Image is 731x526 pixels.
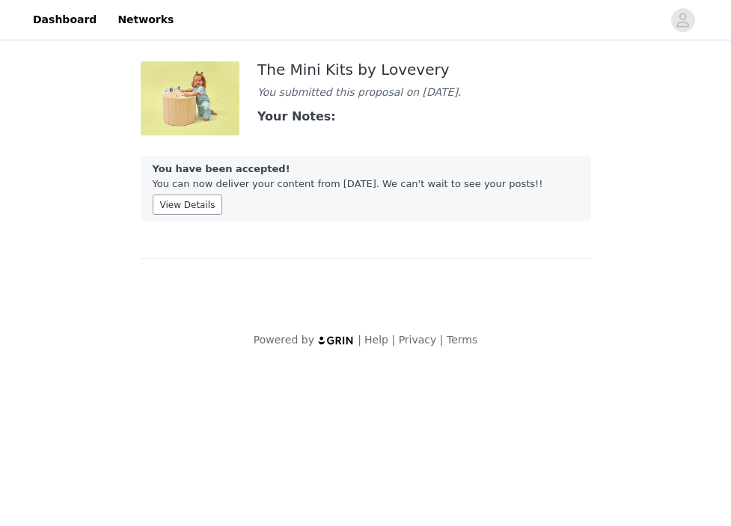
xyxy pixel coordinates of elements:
[257,109,336,123] strong: Your Notes:
[257,85,474,100] div: You submitted this proposal on [DATE].
[391,334,395,346] span: |
[141,156,591,221] div: You can now deliver your content from [DATE]. We can't wait to see your posts!!
[153,163,290,174] strong: You have been accepted!
[141,61,240,135] img: c0193b75-5c4a-4454-aca6-d28c5e1f2eb9.jpg
[399,334,437,346] a: Privacy
[108,3,183,37] a: Networks
[447,334,477,346] a: Terms
[257,61,474,79] div: The Mini Kits by Lovevery
[317,335,355,345] img: logo
[440,334,444,346] span: |
[24,3,105,37] a: Dashboard
[153,196,223,207] a: View Details
[254,334,314,346] span: Powered by
[358,334,361,346] span: |
[364,334,388,346] a: Help
[153,195,223,215] button: View Details
[676,8,690,32] div: avatar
